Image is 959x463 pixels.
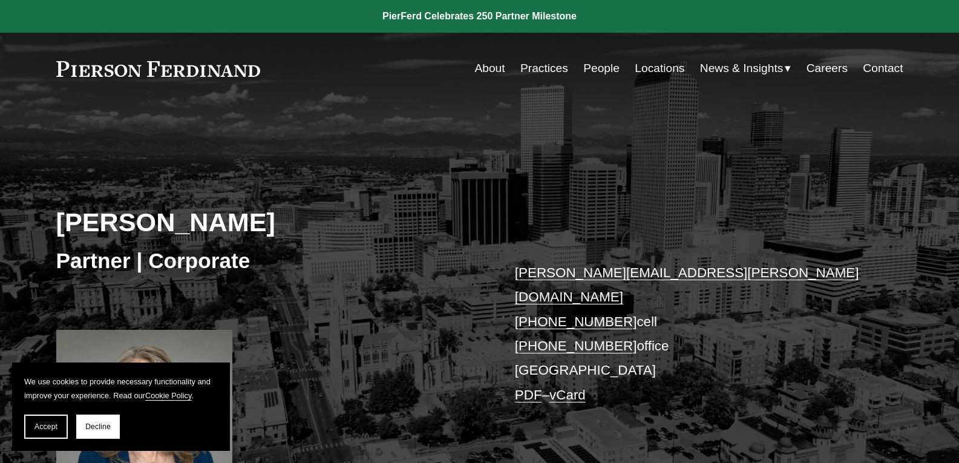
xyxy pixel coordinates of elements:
a: [PHONE_NUMBER] [515,338,637,353]
a: Practices [520,57,568,80]
a: [PERSON_NAME][EMAIL_ADDRESS][PERSON_NAME][DOMAIN_NAME] [515,265,859,304]
section: Cookie banner [12,363,230,451]
a: People [583,57,620,80]
a: [PHONE_NUMBER] [515,314,637,329]
a: Contact [863,57,903,80]
a: Locations [635,57,684,80]
a: Cookie Policy [145,391,192,400]
span: News & Insights [700,58,784,79]
a: vCard [549,387,586,402]
p: cell office [GEOGRAPHIC_DATA] – [515,261,868,407]
span: Decline [85,422,111,431]
button: Decline [76,415,120,439]
a: Careers [807,57,848,80]
p: We use cookies to provide necessary functionality and improve your experience. Read our . [24,375,218,402]
a: About [474,57,505,80]
h2: [PERSON_NAME] [56,206,480,238]
a: folder dropdown [700,57,791,80]
a: PDF [515,387,542,402]
h3: Partner | Corporate [56,248,480,274]
span: Accept [34,422,57,431]
button: Accept [24,415,68,439]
